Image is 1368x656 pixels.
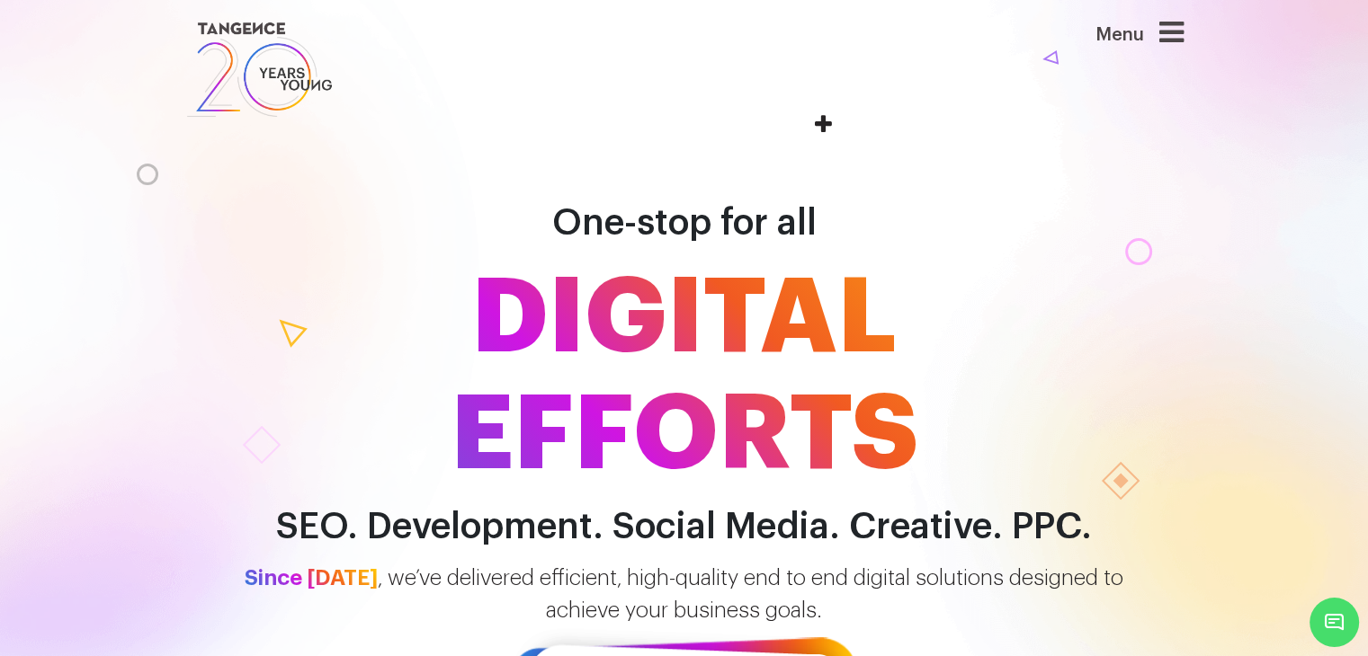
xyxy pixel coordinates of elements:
span: DIGITAL EFFORTS [172,260,1197,493]
p: , we’ve delivered efficient, high-quality end to end digital solutions designed to achieve your b... [172,562,1197,626]
img: logo SVG [185,18,335,121]
span: Chat Widget [1310,598,1359,647]
span: One-stop for all [552,205,817,241]
h2: SEO. Development. Social Media. Creative. PPC. [172,507,1197,547]
span: Since [DATE] [245,567,378,589]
